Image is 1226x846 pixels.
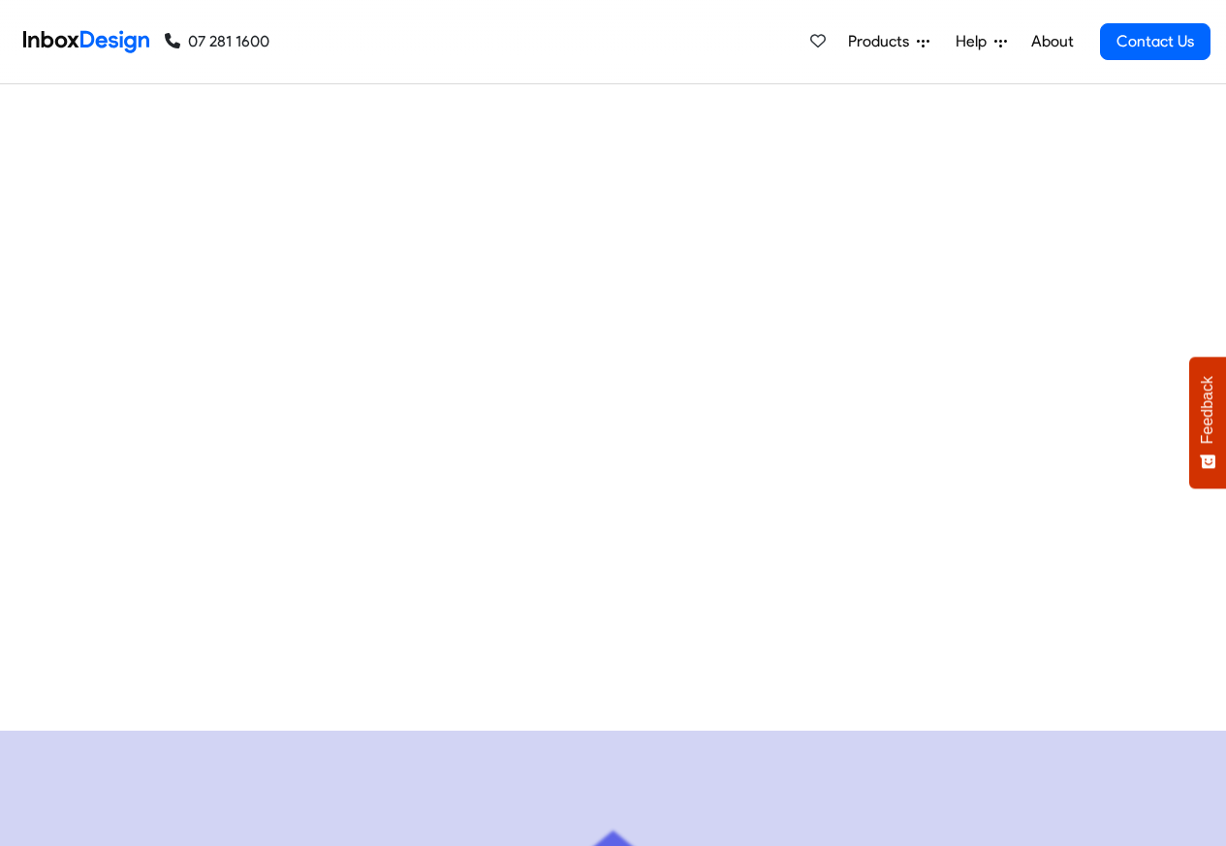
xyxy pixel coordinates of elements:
[1025,22,1079,61] a: About
[840,22,937,61] a: Products
[1100,23,1210,60] a: Contact Us
[948,22,1015,61] a: Help
[956,30,994,53] span: Help
[165,30,269,53] a: 07 281 1600
[848,30,917,53] span: Products
[1189,357,1226,488] button: Feedback - Show survey
[1199,376,1216,444] span: Feedback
